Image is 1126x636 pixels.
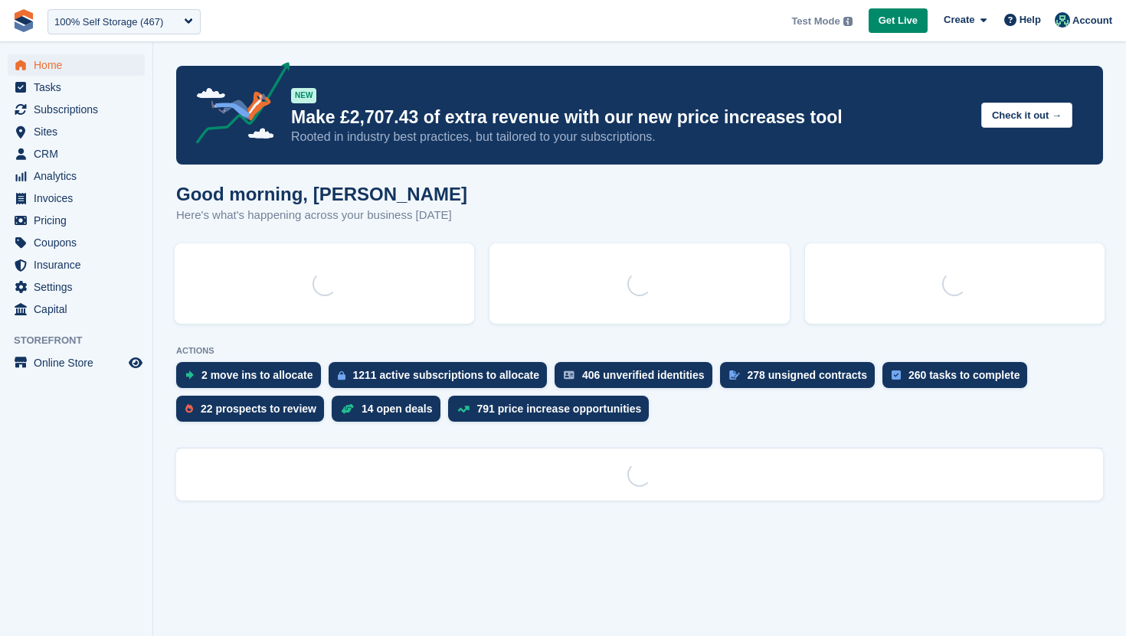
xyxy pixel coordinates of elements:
[457,406,470,413] img: price_increase_opportunities-93ffe204e8149a01c8c9dc8f82e8f89637d9d84a8eef4429ea346261dce0b2c0.svg
[54,15,163,30] div: 100% Self Storage (467)
[185,404,193,413] img: prospect-51fa495bee0391a8d652442698ab0144808aea92771e9ea1ae160a38d050c398.svg
[34,99,126,120] span: Subscriptions
[720,362,882,396] a: 278 unsigned contracts
[34,188,126,209] span: Invoices
[8,188,145,209] a: menu
[564,370,574,380] img: verify_identity-adf6edd0f0f0b5bbfe63781bf79b02c33cf7c696d77639b501bdc392416b5a36.svg
[338,370,345,380] img: active_subscription_to_allocate_icon-d502201f5373d7db506a760aba3b589e785aa758c864c3986d89f69b8ff3...
[291,106,969,129] p: Make £2,707.43 of extra revenue with our new price increases tool
[8,298,145,320] a: menu
[882,362,1036,396] a: 260 tasks to complete
[201,403,316,415] div: 22 prospects to review
[291,88,316,103] div: NEW
[34,165,126,187] span: Analytics
[8,254,145,276] a: menu
[34,54,126,76] span: Home
[8,210,145,231] a: menu
[869,8,928,34] a: Get Live
[8,121,145,142] a: menu
[1055,12,1070,28] img: Jennifer Ofodile
[291,129,969,145] p: Rooted in industry best practices, but tailored to your subscriptions.
[908,369,1020,381] div: 260 tasks to complete
[34,121,126,142] span: Sites
[8,143,145,165] a: menu
[332,396,448,429] a: 14 open deals
[582,369,705,381] div: 406 unverified identities
[176,207,467,224] p: Here's what's happening across your business [DATE]
[892,370,901,380] img: task-75834270c22a3079a89374b754ae025e5fb1db73e45f91037f5363f120a921f8.svg
[1072,13,1112,28] span: Account
[176,346,1103,356] p: ACTIONS
[477,403,642,415] div: 791 price increase opportunities
[34,77,126,98] span: Tasks
[126,354,145,372] a: Preview store
[201,369,313,381] div: 2 move ins to allocate
[34,276,126,298] span: Settings
[34,352,126,373] span: Online Store
[176,396,332,429] a: 22 prospects to review
[1020,12,1041,28] span: Help
[555,362,720,396] a: 406 unverified identities
[8,165,145,187] a: menu
[8,232,145,253] a: menu
[183,62,290,149] img: price-adjustments-announcement-icon-8257ccfd72463d97f412b2fc003d46551f7dbcb40ab6d574587a9cd5c0d94...
[791,14,840,29] span: Test Mode
[176,362,329,396] a: 2 move ins to allocate
[748,369,867,381] div: 278 unsigned contracts
[329,362,555,396] a: 1211 active subscriptions to allocate
[362,403,433,415] div: 14 open deals
[14,333,152,348] span: Storefront
[729,370,740,380] img: contract_signature_icon-13c848040528278c33f63329250d36e43548de30e8caae1d1a13099fd9432cc5.svg
[185,370,194,380] img: move_ins_to_allocate_icon-fdf77a2bb77ea45bf5b3d319d69a93e2d87916cf1d5bf7949dd705db3b84f3ca.svg
[34,254,126,276] span: Insurance
[981,103,1072,128] button: Check it out →
[8,77,145,98] a: menu
[34,210,126,231] span: Pricing
[843,17,853,26] img: icon-info-grey-7440780725fd019a000dd9b08b2336e03edf1995a4989e88bcd33f0948082b44.svg
[8,54,145,76] a: menu
[944,12,974,28] span: Create
[176,184,467,204] h1: Good morning, [PERSON_NAME]
[34,143,126,165] span: CRM
[448,396,657,429] a: 791 price increase opportunities
[34,232,126,253] span: Coupons
[341,403,354,414] img: deal-1b604bf984904fb50ccaf53a9ad4b4a5d6e5aea283cecdc64d6e3604feb123c2.svg
[34,298,126,320] span: Capital
[353,369,540,381] div: 1211 active subscriptions to allocate
[8,276,145,298] a: menu
[8,99,145,120] a: menu
[879,13,918,28] span: Get Live
[8,352,145,373] a: menu
[12,9,35,32] img: stora-icon-8386f47178a22dfd0bd8f6a31ec36ba5ce8667c1dd55bd0f319d3a0aa187defe.svg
